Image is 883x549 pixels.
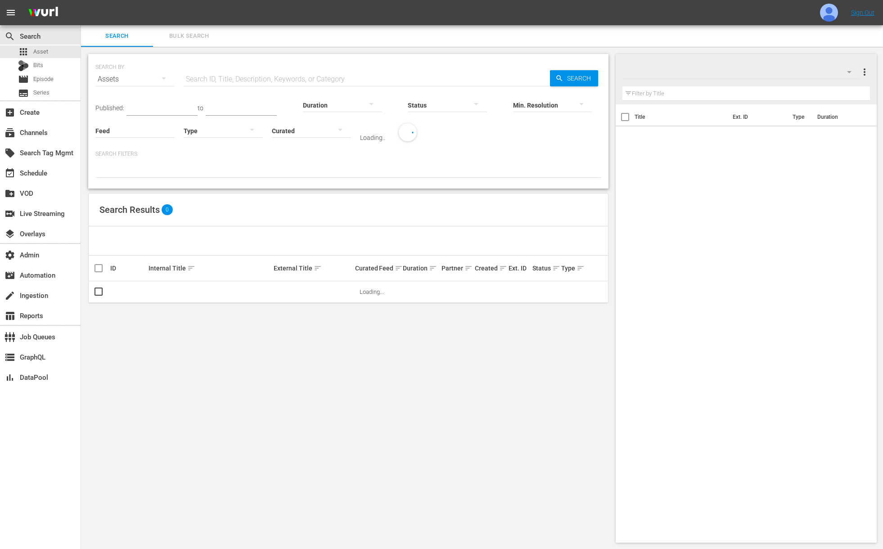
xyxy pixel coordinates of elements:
span: Episode [18,74,29,85]
span: Schedule [5,168,15,179]
a: Sign Out [851,9,874,16]
span: Search [563,70,598,86]
span: Admin [5,250,15,261]
span: Search Tag Mgmt [5,148,15,158]
span: Channels [5,127,15,138]
span: GraphQL [5,352,15,363]
span: Search Results [99,204,160,215]
div: Internal Title [149,263,270,274]
span: Bits [33,61,43,70]
span: Episode [33,75,54,84]
span: Asset [33,47,48,56]
img: ans4CAIJ8jUAAAAAAAAAAAAAAAAAAAAAAAAgQb4GAAAAAAAAAAAAAAAAAAAAAAAAJMjXAAAAAAAAAAAAAAAAAAAAAAAAgAT5G... [22,2,65,23]
span: sort [429,264,437,272]
th: Title [635,104,727,130]
div: External Title [274,263,352,274]
span: sort [499,264,507,272]
span: sort [395,264,403,272]
div: Bits [18,60,29,71]
span: Search [86,31,148,41]
div: Loading.. [360,134,385,141]
div: Assets [95,67,175,92]
th: Duration [812,104,866,130]
th: Type [787,104,812,130]
span: more_vert [859,67,870,77]
span: 0 [162,204,173,215]
div: Duration [403,263,438,274]
p: Search Filters: [95,150,601,158]
span: Loading... [360,288,384,295]
span: to [198,104,203,112]
span: Search [5,31,15,42]
div: ID [110,265,146,272]
span: menu [5,7,16,18]
span: sort [187,264,195,272]
span: Bulk Search [158,31,220,41]
div: Status [532,263,559,274]
img: photo.jpg [820,4,838,22]
th: Ext. ID [727,104,787,130]
span: sort [577,264,585,272]
span: Create [5,107,15,118]
span: Published: [95,104,124,112]
div: Created [475,263,506,274]
span: Overlays [5,229,15,239]
span: Series [33,88,50,97]
div: Partner [441,263,473,274]
span: Automation [5,270,15,281]
button: more_vert [859,61,870,83]
span: Asset [18,46,29,57]
span: Series [18,88,29,99]
span: Ingestion [5,290,15,301]
div: Curated [355,265,376,272]
span: VOD [5,188,15,199]
div: Ext. ID [509,265,530,272]
div: Feed [379,263,400,274]
div: Type [561,263,578,274]
button: Search [550,70,598,86]
span: sort [314,264,322,272]
span: sort [552,264,560,272]
span: sort [464,264,473,272]
span: Reports [5,310,15,321]
span: Job Queues [5,332,15,342]
span: DataPool [5,372,15,383]
span: Live Streaming [5,208,15,219]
